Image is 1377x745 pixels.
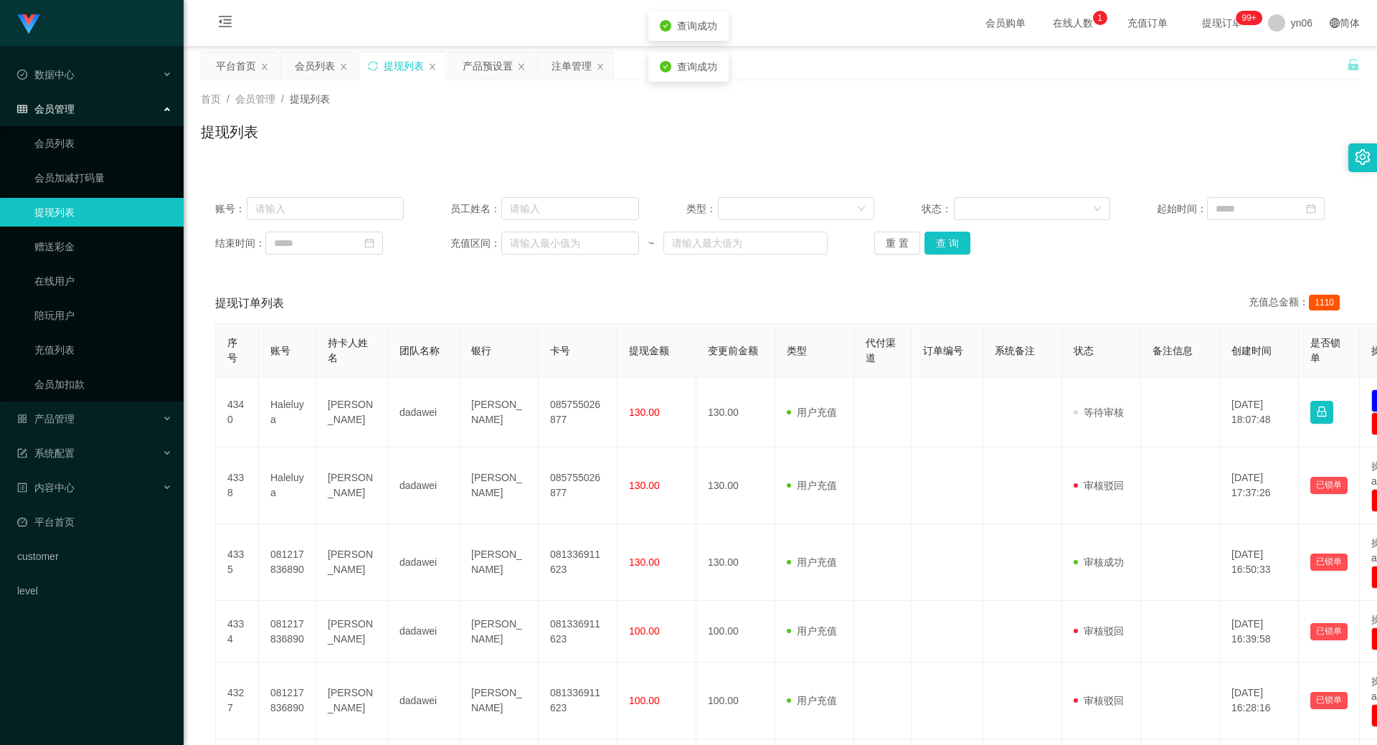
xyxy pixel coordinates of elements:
td: [PERSON_NAME] [316,378,388,447]
td: [PERSON_NAME] [316,524,388,601]
td: [PERSON_NAME] [460,524,539,601]
td: dadawei [388,378,460,447]
span: 创建时间 [1231,345,1272,356]
td: 130.00 [696,378,775,447]
td: [DATE] 16:28:16 [1220,663,1299,739]
button: 已锁单 [1310,554,1348,571]
td: [DATE] 16:39:58 [1220,601,1299,663]
td: Haleluya [259,378,316,447]
td: dadawei [388,601,460,663]
span: 账号 [270,345,290,356]
td: 081336911623 [539,524,617,601]
span: 状态： [922,201,954,217]
span: 1110 [1309,295,1340,310]
span: 充值订单 [1120,18,1175,28]
p: 1 [1097,11,1102,25]
span: 团队名称 [399,345,440,356]
a: 会员加扣款 [34,370,172,399]
a: 充值列表 [34,336,172,364]
td: [DATE] 16:50:33 [1220,524,1299,601]
span: 系统备注 [995,345,1035,356]
span: 数据中心 [17,69,75,80]
a: 赠送彩金 [34,232,172,261]
span: ~ [639,236,663,251]
td: [PERSON_NAME] [460,663,539,739]
span: 持卡人姓名 [328,337,368,364]
span: 变更前金额 [708,345,758,356]
span: 用户充值 [787,625,837,637]
span: 用户充值 [787,556,837,568]
i: 图标: close [260,62,269,71]
span: 审核驳回 [1074,695,1124,706]
span: 130.00 [629,480,660,491]
td: [PERSON_NAME] [460,447,539,524]
td: [PERSON_NAME] [316,447,388,524]
td: dadawei [388,524,460,601]
td: 100.00 [696,601,775,663]
i: 图标: close [596,62,605,71]
img: logo.9652507e.png [17,14,40,34]
span: 类型 [787,345,807,356]
span: 银行 [471,345,491,356]
td: 081217836890 [259,601,316,663]
span: 充值区间： [450,236,501,251]
a: 提现列表 [34,198,172,227]
td: [PERSON_NAME] [316,663,388,739]
td: 130.00 [696,447,775,524]
input: 请输入 [247,197,404,220]
td: 100.00 [696,663,775,739]
td: [PERSON_NAME] [460,378,539,447]
span: 用户充值 [787,407,837,418]
span: 提现金额 [629,345,669,356]
div: 平台首页 [216,52,256,80]
sup: 271 [1236,11,1262,25]
span: 提现订单列表 [215,295,284,312]
span: 在线人数 [1046,18,1100,28]
span: 是否锁单 [1310,337,1340,364]
td: 081336911623 [539,601,617,663]
span: 订单编号 [923,345,963,356]
span: 结束时间： [215,236,265,251]
span: 130.00 [629,407,660,418]
i: 图标: table [17,104,27,114]
span: 首页 [201,93,221,105]
span: 系统配置 [17,447,75,459]
input: 请输入 [501,197,639,220]
a: customer [17,542,172,571]
a: 陪玩用户 [34,301,172,330]
button: 已锁单 [1310,623,1348,640]
td: 081336911623 [539,663,617,739]
span: 用户充值 [787,695,837,706]
td: [PERSON_NAME] [316,601,388,663]
span: 产品管理 [17,413,75,424]
a: 在线用户 [34,267,172,295]
i: 图标: calendar [1306,204,1316,214]
i: 图标: close [339,62,348,71]
span: 提现订单 [1195,18,1249,28]
div: 提现列表 [384,52,424,80]
td: 4327 [216,663,259,739]
span: 审核成功 [1074,556,1124,568]
span: 查询成功 [677,61,717,72]
span: 卡号 [550,345,570,356]
button: 查 询 [924,232,970,255]
i: 图标: down [1093,204,1102,214]
span: 查询成功 [677,20,717,32]
i: 图标: unlock [1347,58,1360,71]
i: 图标: calendar [364,238,374,248]
input: 请输入最大值为 [663,232,827,255]
span: 提现列表 [290,93,330,105]
span: 用户充值 [787,480,837,491]
span: 类型： [686,201,719,217]
td: [DATE] 17:37:26 [1220,447,1299,524]
span: 审核驳回 [1074,480,1124,491]
sup: 1 [1093,11,1107,25]
span: 100.00 [629,695,660,706]
a: 图标: dashboard平台首页 [17,508,172,536]
div: 产品预设置 [463,52,513,80]
i: 图标: close [428,62,437,71]
span: 审核驳回 [1074,625,1124,637]
td: 4335 [216,524,259,601]
h1: 提现列表 [201,121,258,143]
i: 图标: setting [1355,149,1371,165]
